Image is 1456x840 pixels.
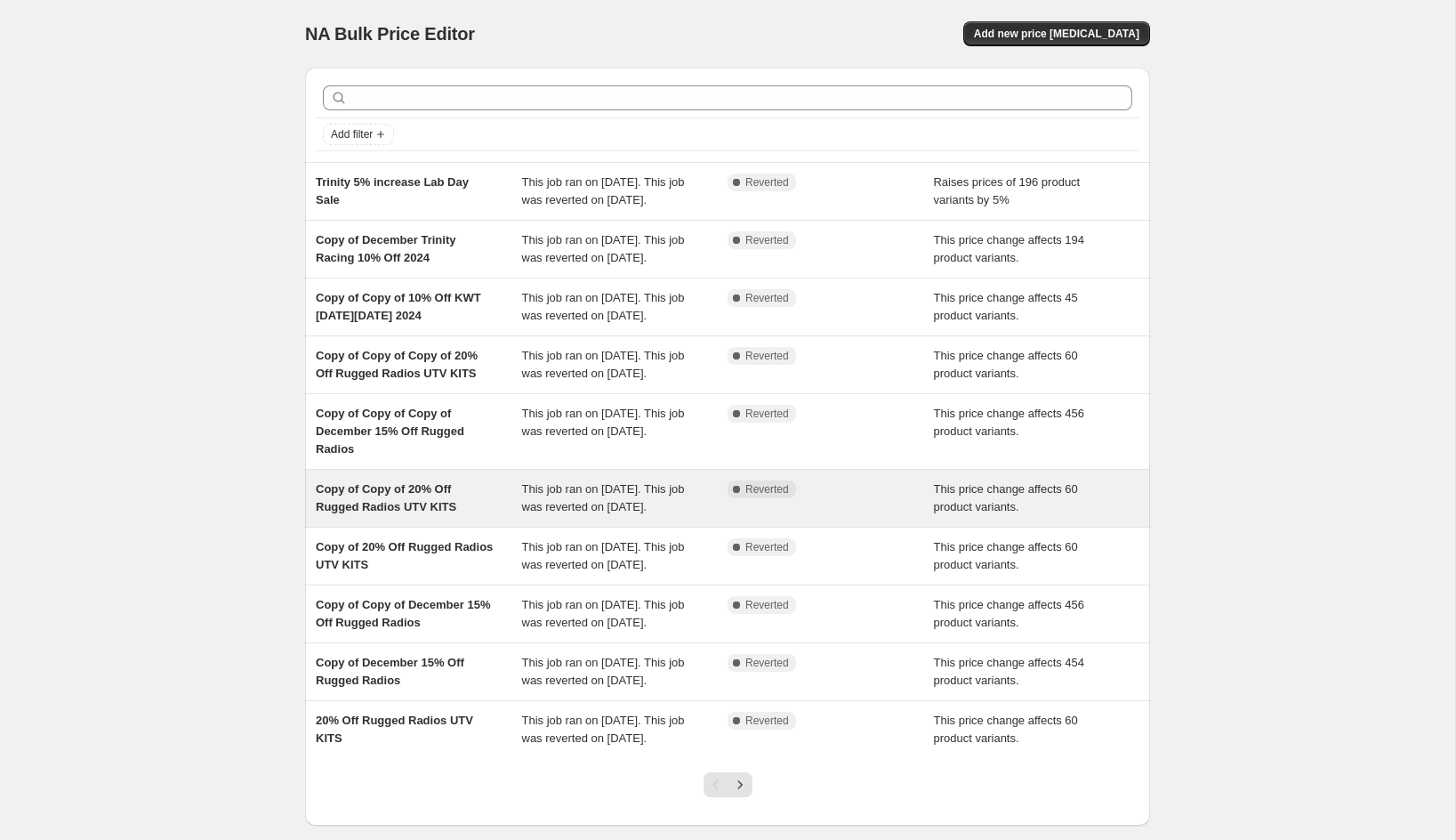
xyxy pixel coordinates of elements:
span: Copy of Copy of 20% Off Rugged Radios UTV KITS [316,482,456,513]
span: Reverted [745,175,789,190]
span: This job ran on [DATE]. This job was reverted on [DATE]. [522,175,685,206]
span: This price change affects 60 product variants. [934,349,1078,380]
span: This job ran on [DATE]. This job was reverted on [DATE]. [522,540,685,571]
span: Reverted [745,598,789,612]
button: Add new price [MEDICAL_DATA] [963,21,1150,46]
span: Reverted [745,656,789,670]
span: 20% Off Rugged Radios UTV KITS [316,714,473,745]
span: Copy of Copy of December 15% Off Rugged Radios [316,598,491,629]
span: Reverted [745,540,789,554]
span: Reverted [745,714,789,728]
span: This price change affects 60 product variants. [934,714,1078,745]
span: Reverted [745,233,789,247]
span: Copy of Copy of 10% Off KWT [DATE][DATE] 2024 [316,291,481,322]
span: Copy of December Trinity Racing 10% Off 2024 [316,233,455,264]
span: This job ran on [DATE]. This job was reverted on [DATE]. [522,598,685,629]
span: This price change affects 454 product variants. [934,656,1085,687]
span: This price change affects 60 product variants. [934,540,1078,571]
button: Add filter [323,124,394,145]
button: Next [728,772,752,797]
span: Reverted [745,407,789,421]
span: Reverted [745,291,789,305]
span: Copy of Copy of Copy of December 15% Off Rugged Radios [316,407,464,456]
span: This price change affects 456 product variants. [934,407,1085,438]
span: This job ran on [DATE]. This job was reverted on [DATE]. [522,233,685,264]
span: Trinity 5% increase Lab Day Sale [316,175,469,206]
nav: Pagination [704,772,752,797]
span: Copy of December 15% Off Rugged Radios [316,656,464,687]
span: This price change affects 45 product variants. [934,291,1078,322]
span: NA Bulk Price Editor [305,24,475,44]
span: This job ran on [DATE]. This job was reverted on [DATE]. [522,349,685,380]
span: Add filter [331,127,373,141]
span: Add new price [MEDICAL_DATA] [974,27,1139,41]
span: Reverted [745,482,789,497]
span: This job ran on [DATE]. This job was reverted on [DATE]. [522,407,685,438]
span: This job ran on [DATE]. This job was reverted on [DATE]. [522,291,685,322]
span: Copy of Copy of Copy of 20% Off Rugged Radios UTV KITS [316,349,478,380]
span: This price change affects 456 product variants. [934,598,1085,629]
span: Raises prices of 196 product variants by 5% [934,175,1081,206]
span: This price change affects 194 product variants. [934,233,1085,264]
span: Reverted [745,349,789,363]
span: This job ran on [DATE]. This job was reverted on [DATE]. [522,482,685,513]
span: This job ran on [DATE]. This job was reverted on [DATE]. [522,714,685,745]
span: This price change affects 60 product variants. [934,482,1078,513]
span: This job ran on [DATE]. This job was reverted on [DATE]. [522,656,685,687]
span: Copy of 20% Off Rugged Radios UTV KITS [316,540,493,571]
